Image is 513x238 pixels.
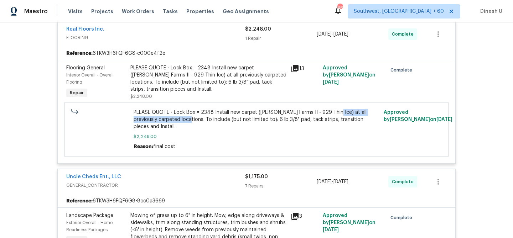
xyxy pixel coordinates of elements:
span: GENERAL_CONTRACTOR [66,182,245,189]
span: [DATE] [436,117,452,122]
span: - [317,178,348,185]
span: Visits [68,8,83,15]
span: [DATE] [333,32,348,37]
span: Maestro [24,8,48,15]
span: Geo Assignments [223,8,269,15]
span: Repair [67,89,87,96]
b: Reference: [66,197,93,205]
span: Complete [390,214,415,221]
span: [DATE] [323,80,339,85]
span: [DATE] [333,179,348,184]
span: Work Orders [122,8,154,15]
div: 7 Repairs [245,183,317,190]
span: FLOORING [66,34,245,41]
span: Approved by [PERSON_NAME] on [323,213,375,232]
span: $2,248.00 [130,94,152,99]
span: [DATE] [317,179,332,184]
a: Real Floors Inc. [66,27,104,32]
span: [DATE] [323,227,339,232]
span: - [317,31,348,38]
a: Uncle Cheds Ent., LLC [66,174,121,179]
span: Landscape Package [66,213,113,218]
span: Properties [186,8,214,15]
span: final cost [153,144,175,149]
span: PLEASE QUOTE - Lock Box = 2348 Install new carpet ([PERSON_NAME] Farms II - 929 Thin Ice) at all ... [134,109,380,130]
div: PLEASE QUOTE - Lock Box = 2348 Install new carpet ([PERSON_NAME] Farms II - 929 Thin Ice) at all ... [130,64,286,93]
span: Complete [392,178,416,185]
span: [DATE] [317,32,332,37]
div: 1 Repair [245,35,317,42]
div: 6TKW3H6FQF6G8-c000e4f2e [58,47,455,60]
span: Flooring General [66,65,105,70]
span: $2,248.00 [245,27,271,32]
span: $2,248.00 [134,133,380,140]
b: Reference: [66,50,93,57]
span: Approved by [PERSON_NAME] on [384,110,452,122]
span: Approved by [PERSON_NAME] on [323,65,375,85]
span: Complete [390,67,415,74]
div: 460 [337,4,342,11]
span: Projects [91,8,113,15]
span: Tasks [163,9,178,14]
span: Southwest, [GEOGRAPHIC_DATA] + 60 [354,8,444,15]
span: Reason: [134,144,153,149]
div: 13 [291,64,318,73]
div: 3 [291,212,318,221]
span: $1,175.00 [245,174,268,179]
span: Exterior Overall - Home Readiness Packages [66,221,113,232]
div: 6TKW3H6FQF6G8-8cc0a3669 [58,195,455,207]
span: Complete [392,31,416,38]
span: Dinesh U [477,8,502,15]
span: Interior Overall - Overall Flooring [66,73,114,84]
